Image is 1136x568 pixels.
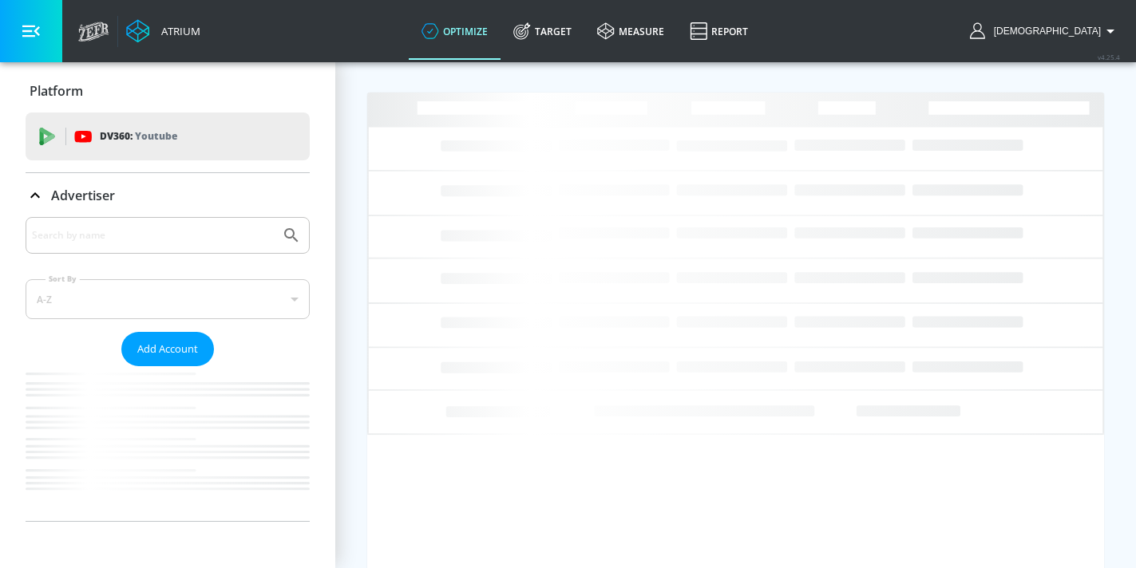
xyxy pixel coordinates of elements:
[51,187,115,204] p: Advertiser
[155,24,200,38] div: Atrium
[46,274,80,284] label: Sort By
[501,2,584,60] a: Target
[26,112,310,160] div: DV360: Youtube
[100,128,177,145] p: DV360:
[1098,53,1120,61] span: v 4.25.4
[26,366,310,521] nav: list of Advertiser
[32,225,274,246] input: Search by name
[30,82,83,100] p: Platform
[135,128,177,144] p: Youtube
[26,69,310,113] div: Platform
[26,279,310,319] div: A-Z
[137,340,198,358] span: Add Account
[970,22,1120,41] button: [DEMOGRAPHIC_DATA]
[126,19,200,43] a: Atrium
[26,217,310,521] div: Advertiser
[677,2,761,60] a: Report
[988,26,1101,37] span: login as: isaiah.turner@zefr.com
[409,2,501,60] a: optimize
[121,332,214,366] button: Add Account
[26,173,310,218] div: Advertiser
[584,2,677,60] a: measure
